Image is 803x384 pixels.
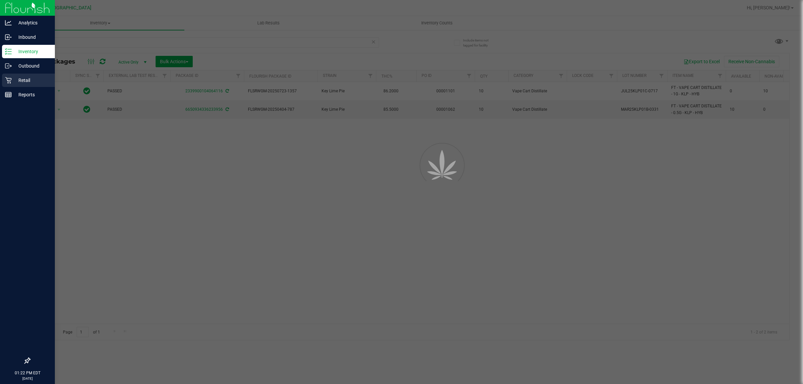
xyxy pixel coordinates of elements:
[12,47,52,56] p: Inventory
[12,62,52,70] p: Outbound
[12,76,52,84] p: Retail
[5,48,12,55] inline-svg: Inventory
[7,330,27,351] iframe: Resource center
[5,63,12,69] inline-svg: Outbound
[5,91,12,98] inline-svg: Reports
[3,370,52,376] p: 01:22 PM EDT
[5,19,12,26] inline-svg: Analytics
[12,33,52,41] p: Inbound
[12,19,52,27] p: Analytics
[20,329,28,338] iframe: Resource center unread badge
[12,91,52,99] p: Reports
[3,376,52,381] p: [DATE]
[5,34,12,40] inline-svg: Inbound
[5,77,12,84] inline-svg: Retail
